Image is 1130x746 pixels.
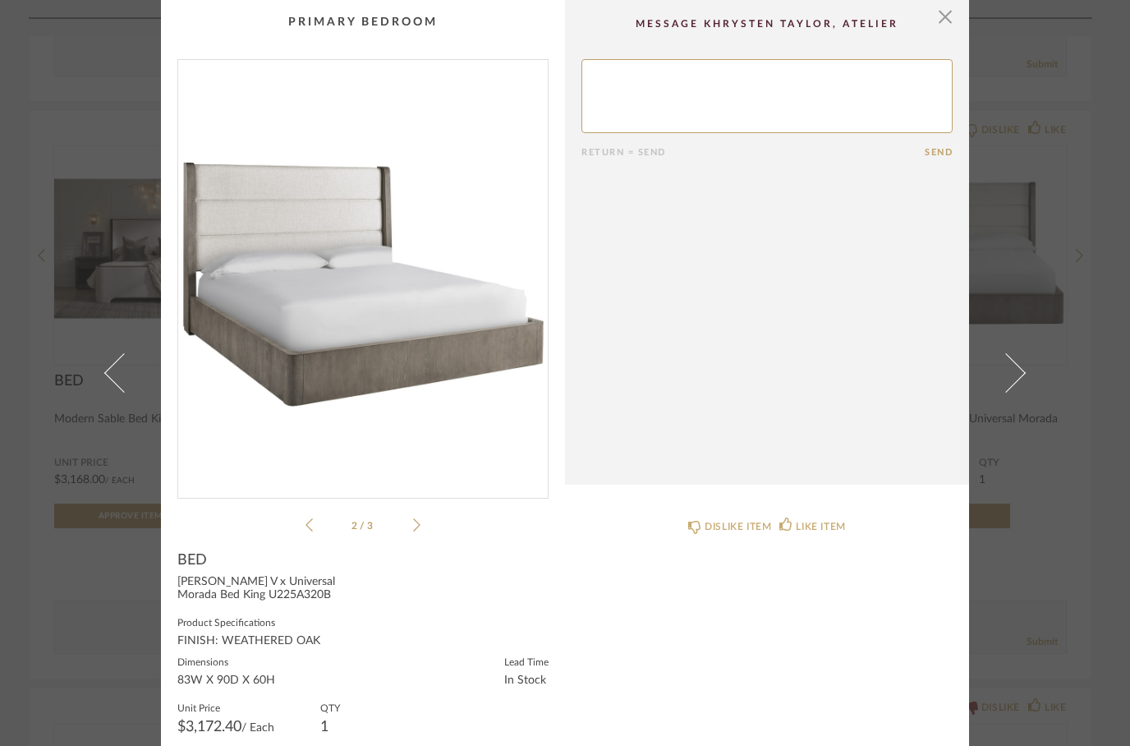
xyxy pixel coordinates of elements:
div: FINISH: WEATHERED OAK [177,635,549,648]
div: LIKE ITEM [796,518,845,535]
div: Return = Send [581,147,925,158]
span: $3,172.40 [177,720,241,734]
label: QTY [320,701,340,714]
label: Unit Price [177,701,274,714]
label: Lead Time [504,655,549,668]
span: BED [177,551,207,569]
div: 1 [320,721,340,734]
span: / Each [241,722,274,734]
div: 83W X 90D X 60H [177,675,275,688]
span: 2 [351,521,360,531]
div: [PERSON_NAME] V x Universal Morada Bed King U225A320B [177,576,549,602]
label: Product Specifications [177,615,549,629]
span: 3 [367,521,375,531]
span: / [360,521,367,531]
img: e4242604-07d8-4456-bf39-effcc8a6bd73_1000x1000.jpg [178,60,548,485]
label: Dimensions [177,655,275,668]
div: DISLIKE ITEM [705,518,771,535]
div: 1 [178,60,548,485]
div: In Stock [504,675,549,688]
button: Send [925,147,953,158]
